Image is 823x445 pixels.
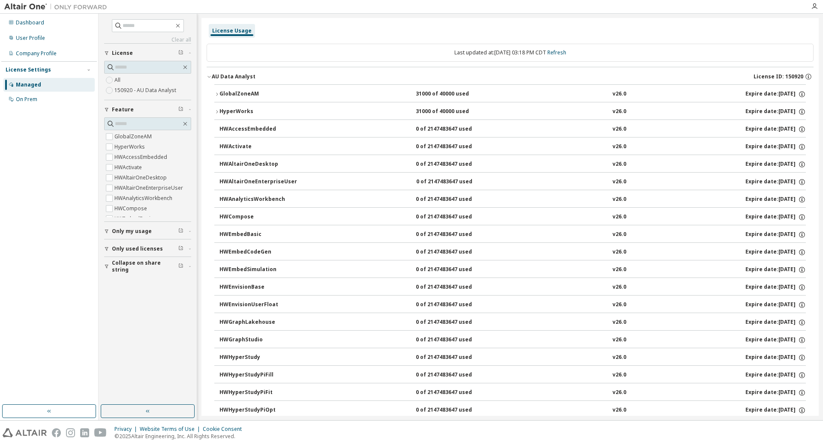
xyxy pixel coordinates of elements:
[219,120,806,139] button: HWAccessEmbedded0 of 2147483647 usedv26.0Expire date:[DATE]
[416,406,493,414] div: 0 of 2147483647 used
[80,428,89,437] img: linkedin.svg
[613,389,626,397] div: v26.0
[219,225,806,244] button: HWEmbedBasic0 of 2147483647 usedv26.0Expire date:[DATE]
[416,301,493,309] div: 0 of 2147483647 used
[212,27,252,34] div: License Usage
[613,301,626,309] div: v26.0
[745,301,806,309] div: Expire date: [DATE]
[745,371,806,379] div: Expire date: [DATE]
[219,301,297,309] div: HWEnvisionUserFloat
[114,142,147,152] label: HyperWorks
[613,90,626,98] div: v26.0
[94,428,107,437] img: youtube.svg
[219,231,297,239] div: HWEmbedBasic
[416,319,493,326] div: 0 of 2147483647 used
[416,90,493,98] div: 31000 of 40000 used
[219,137,806,156] button: HWActivate0 of 2147483647 usedv26.0Expire date:[DATE]
[745,406,806,414] div: Expire date: [DATE]
[416,125,493,133] div: 0 of 2147483647 used
[212,73,255,80] div: AU Data Analyst
[745,389,806,397] div: Expire date: [DATE]
[114,214,155,224] label: HWEmbedBasic
[613,108,626,116] div: v26.0
[745,354,806,361] div: Expire date: [DATE]
[6,66,51,73] div: License Settings
[112,106,134,113] span: Feature
[219,190,806,209] button: HWAnalyticsWorkbench0 of 2147483647 usedv26.0Expire date:[DATE]
[178,228,183,235] span: Clear filter
[613,231,626,239] div: v26.0
[219,178,297,186] div: HWAltairOneEnterpriseUser
[416,196,493,203] div: 0 of 2147483647 used
[114,433,247,440] p: © 2025 Altair Engineering, Inc. All Rights Reserved.
[219,296,806,314] button: HWEnvisionUserFloat0 of 2147483647 usedv26.0Expire date:[DATE]
[613,125,626,133] div: v26.0
[219,366,806,385] button: HWHyperStudyPiFill0 of 2147483647 usedv26.0Expire date:[DATE]
[745,161,806,168] div: Expire date: [DATE]
[745,248,806,256] div: Expire date: [DATE]
[613,213,626,221] div: v26.0
[104,44,191,63] button: License
[219,173,806,191] button: HWAltairOneEnterpriseUser0 of 2147483647 usedv26.0Expire date:[DATE]
[745,213,806,221] div: Expire date: [DATE]
[114,426,140,433] div: Privacy
[613,196,626,203] div: v26.0
[219,278,806,297] button: HWEnvisionBase0 of 2147483647 usedv26.0Expire date:[DATE]
[613,371,626,379] div: v26.0
[214,85,806,104] button: GlobalZoneAM31000 of 40000 usedv26.0Expire date:[DATE]
[219,389,297,397] div: HWHyperStudyPiFit
[416,213,493,221] div: 0 of 2147483647 used
[203,426,247,433] div: Cookie Consent
[745,231,806,239] div: Expire date: [DATE]
[219,108,297,116] div: HyperWorks
[219,125,297,133] div: HWAccessEmbedded
[219,313,806,332] button: HWGraphLakehouse0 of 2147483647 usedv26.0Expire date:[DATE]
[112,260,178,273] span: Collapse on share string
[104,257,191,276] button: Collapse on share string
[613,406,626,414] div: v26.0
[114,152,169,162] label: HWAccessEmbedded
[140,426,203,433] div: Website Terms of Use
[416,284,493,291] div: 0 of 2147483647 used
[754,73,803,80] span: License ID: 150920
[114,75,122,85] label: All
[219,243,806,262] button: HWEmbedCodeGen0 of 2147483647 usedv26.0Expire date:[DATE]
[219,213,297,221] div: HWCompose
[112,228,152,235] span: Only my usage
[613,354,626,361] div: v26.0
[416,336,493,344] div: 0 of 2147483647 used
[16,35,45,42] div: User Profile
[613,319,626,326] div: v26.0
[104,100,191,119] button: Feature
[416,248,493,256] div: 0 of 2147483647 used
[219,143,297,151] div: HWActivate
[219,155,806,174] button: HWAltairOneDesktop0 of 2147483647 usedv26.0Expire date:[DATE]
[214,102,806,121] button: HyperWorks31000 of 40000 usedv26.0Expire date:[DATE]
[219,406,297,414] div: HWHyperStudyPiOpt
[745,336,806,344] div: Expire date: [DATE]
[416,143,493,151] div: 0 of 2147483647 used
[613,161,626,168] div: v26.0
[219,401,806,420] button: HWHyperStudyPiOpt0 of 2147483647 usedv26.0Expire date:[DATE]
[114,203,149,214] label: HWCompose
[114,162,144,173] label: HWActivate
[745,284,806,291] div: Expire date: [DATE]
[178,245,183,252] span: Clear filter
[416,354,493,361] div: 0 of 2147483647 used
[219,266,297,274] div: HWEmbedSimulation
[745,319,806,326] div: Expire date: [DATE]
[207,67,814,86] button: AU Data AnalystLicense ID: 150920
[219,348,806,367] button: HWHyperStudy0 of 2147483647 usedv26.0Expire date:[DATE]
[547,49,566,56] a: Refresh
[112,50,133,57] span: License
[104,239,191,258] button: Only used licenses
[16,96,37,103] div: On Prem
[613,284,626,291] div: v26.0
[613,266,626,274] div: v26.0
[613,178,626,186] div: v26.0
[178,106,183,113] span: Clear filter
[4,3,111,11] img: Altair One
[745,178,806,186] div: Expire date: [DATE]
[613,143,626,151] div: v26.0
[219,319,297,326] div: HWGraphLakehouse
